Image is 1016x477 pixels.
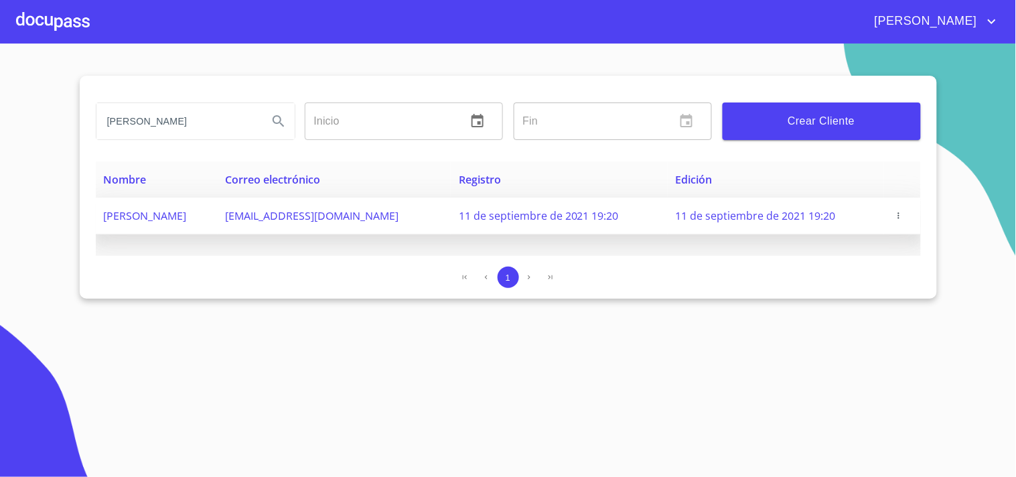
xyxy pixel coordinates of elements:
span: Registro [459,172,501,187]
span: Edición [676,172,713,187]
span: Crear Cliente [733,112,910,131]
span: Correo electrónico [226,172,321,187]
span: Nombre [104,172,147,187]
button: 1 [498,267,519,288]
span: 11 de septiembre de 2021 19:20 [676,208,836,223]
span: 11 de septiembre de 2021 19:20 [459,208,619,223]
button: account of current user [865,11,1000,32]
span: [EMAIL_ADDRESS][DOMAIN_NAME] [226,208,399,223]
input: search [96,103,257,139]
span: [PERSON_NAME] [865,11,984,32]
button: Crear Cliente [723,103,921,140]
span: [PERSON_NAME] [104,208,187,223]
span: 1 [506,273,510,283]
button: Search [263,105,295,137]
